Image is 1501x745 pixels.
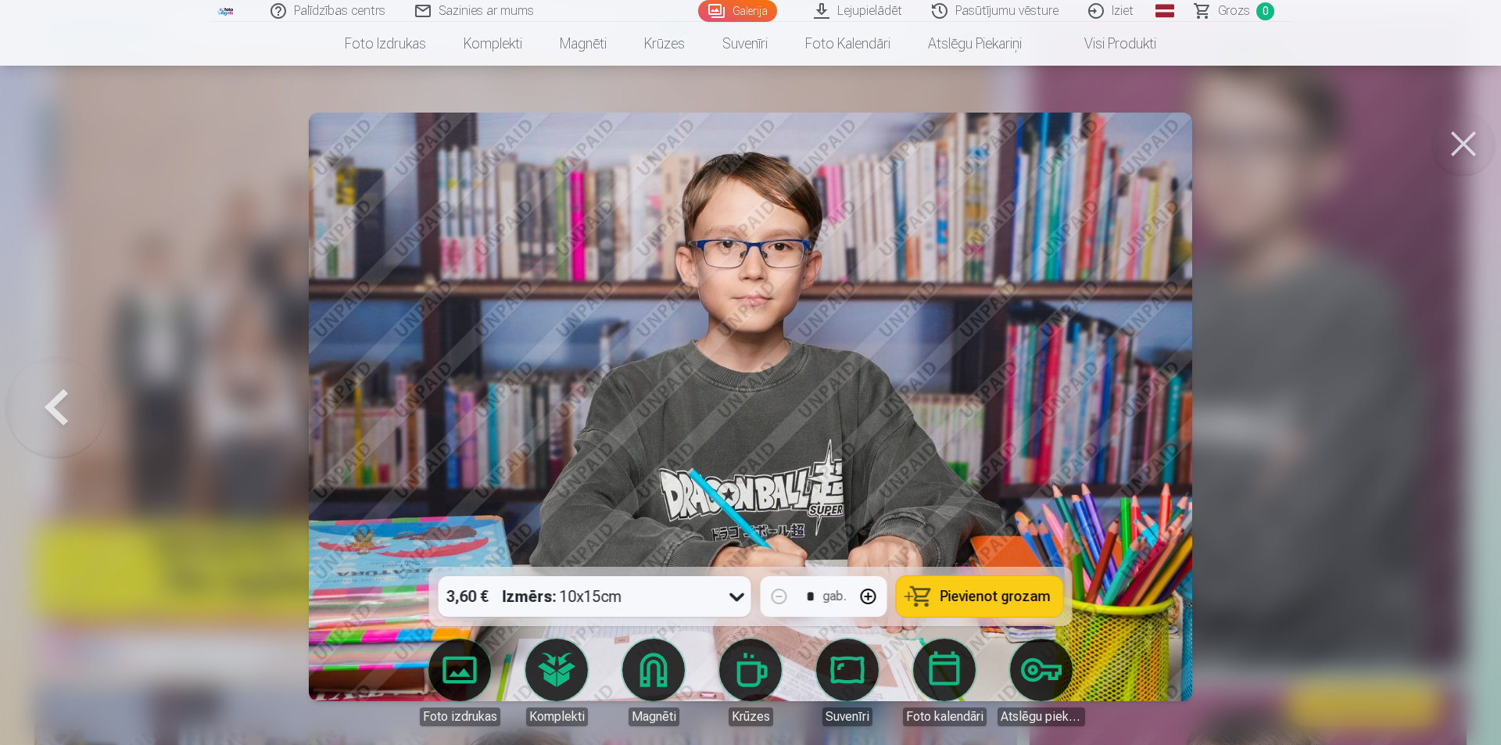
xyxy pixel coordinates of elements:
[541,22,625,66] a: Magnēti
[707,639,794,726] a: Krūzes
[1218,2,1250,20] span: Grozs
[823,587,847,606] div: gab.
[526,707,588,726] div: Komplekti
[420,707,500,726] div: Foto izdrukas
[445,22,541,66] a: Komplekti
[629,707,679,726] div: Magnēti
[416,639,503,726] a: Foto izdrukas
[503,586,557,607] strong: Izmērs :
[513,639,600,726] a: Komplekti
[610,639,697,726] a: Magnēti
[901,639,988,726] a: Foto kalendāri
[1256,2,1274,20] span: 0
[998,639,1085,726] a: Atslēgu piekariņi
[439,576,496,617] div: 3,60 €
[822,707,872,726] div: Suvenīri
[804,639,891,726] a: Suvenīri
[1041,22,1175,66] a: Visi produkti
[503,576,622,617] div: 10x15cm
[897,576,1063,617] button: Pievienot grozam
[625,22,704,66] a: Krūzes
[903,707,987,726] div: Foto kalendāri
[704,22,786,66] a: Suvenīri
[998,707,1085,726] div: Atslēgu piekariņi
[940,589,1051,604] span: Pievienot grozam
[326,22,445,66] a: Foto izdrukas
[909,22,1041,66] a: Atslēgu piekariņi
[786,22,909,66] a: Foto kalendāri
[729,707,773,726] div: Krūzes
[217,6,235,16] img: /fa1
